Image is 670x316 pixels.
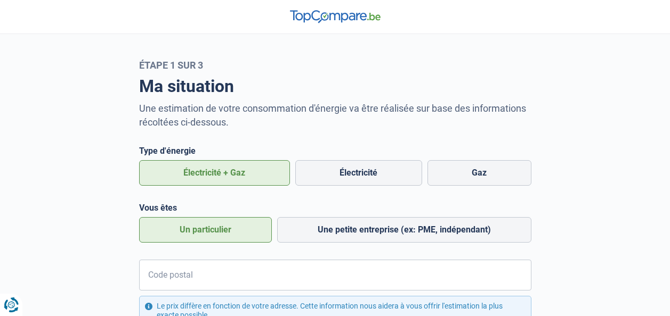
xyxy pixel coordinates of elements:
legend: Vous êtes [139,203,531,213]
h1: Ma situation [139,76,531,96]
label: Un particulier [139,217,272,243]
legend: Type d'énergie [139,146,531,156]
img: TopCompare.be [290,10,381,23]
label: Électricité + Gaz [139,160,290,186]
label: Électricité [295,160,422,186]
input: 1000 [139,260,531,290]
p: Une estimation de votre consommation d'énergie va être réalisée sur base des informations récolté... [139,102,531,128]
label: Gaz [427,160,531,186]
label: Une petite entreprise (ex: PME, indépendant) [277,217,531,243]
div: Étape 1 sur 3 [139,60,531,71]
